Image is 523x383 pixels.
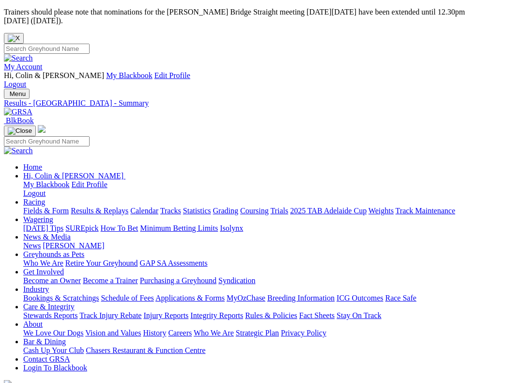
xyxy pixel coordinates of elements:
a: Stay On Track [337,311,381,319]
a: Who We Are [23,259,63,267]
input: Search [4,44,90,54]
a: Applications & Forms [155,294,225,302]
div: Wagering [23,224,519,233]
a: Results & Replays [71,207,128,215]
a: Isolynx [220,224,243,232]
a: Strategic Plan [236,329,279,337]
button: Close [4,33,24,44]
div: Get Involved [23,276,519,285]
div: News & Media [23,241,519,250]
button: Toggle navigation [4,126,36,136]
a: Schedule of Fees [101,294,154,302]
div: About [23,329,519,337]
a: Contact GRSA [23,355,70,363]
a: Become an Owner [23,276,81,285]
a: Fact Sheets [299,311,335,319]
a: News & Media [23,233,71,241]
div: Hi, Colin & [PERSON_NAME] [23,180,519,198]
p: Trainers should please note that nominations for the [PERSON_NAME] Bridge Straight meeting [DATE]... [4,8,519,25]
div: Industry [23,294,519,303]
a: Care & Integrity [23,303,75,311]
span: Hi, Colin & [PERSON_NAME] [4,71,104,80]
a: Weights [369,207,394,215]
a: Racing [23,198,45,206]
a: SUREpick [65,224,98,232]
a: [DATE] Tips [23,224,63,232]
a: Cash Up Your Club [23,346,84,354]
a: We Love Our Dogs [23,329,83,337]
div: Care & Integrity [23,311,519,320]
a: Home [23,163,42,171]
a: Logout [4,80,26,88]
a: Race Safe [385,294,416,302]
img: logo-grsa-white.png [38,125,46,133]
a: Greyhounds as Pets [23,250,84,258]
a: Tracks [160,207,181,215]
a: Stewards Reports [23,311,77,319]
a: GAP SA Assessments [140,259,208,267]
a: Who We Are [194,329,234,337]
a: Grading [213,207,238,215]
a: Retire Your Greyhound [65,259,138,267]
a: Minimum Betting Limits [140,224,218,232]
span: Menu [10,90,26,97]
a: Industry [23,285,49,293]
a: Edit Profile [154,71,190,80]
a: Fields & Form [23,207,69,215]
a: Breeding Information [267,294,335,302]
a: Edit Profile [72,180,108,189]
a: 2025 TAB Adelaide Cup [290,207,367,215]
a: Chasers Restaurant & Function Centre [86,346,205,354]
a: Statistics [183,207,211,215]
img: GRSA [4,108,32,116]
a: Injury Reports [143,311,188,319]
img: X [8,34,20,42]
a: History [143,329,166,337]
a: Integrity Reports [190,311,243,319]
a: Rules & Policies [245,311,297,319]
a: MyOzChase [227,294,265,302]
img: Close [8,127,32,135]
a: Hi, Colin & [PERSON_NAME] [23,172,125,180]
span: Hi, Colin & [PERSON_NAME] [23,172,123,180]
a: Track Maintenance [396,207,455,215]
a: About [23,320,43,328]
a: My Blackbook [106,71,153,80]
a: Login To Blackbook [23,364,87,372]
a: My Account [4,63,43,71]
div: My Account [4,71,519,89]
a: Wagering [23,215,53,223]
a: Syndication [218,276,255,285]
a: Bookings & Scratchings [23,294,99,302]
div: Greyhounds as Pets [23,259,519,268]
a: Privacy Policy [281,329,326,337]
button: Toggle navigation [4,89,30,99]
a: ICG Outcomes [337,294,383,302]
span: BlkBook [6,116,34,125]
div: Racing [23,207,519,215]
img: Search [4,54,33,63]
a: [PERSON_NAME] [43,241,104,250]
a: Bar & Dining [23,337,66,346]
a: Trials [270,207,288,215]
a: Calendar [130,207,158,215]
div: Bar & Dining [23,346,519,355]
a: Become a Trainer [83,276,138,285]
a: Coursing [240,207,269,215]
a: Logout [23,189,46,197]
a: BlkBook [4,116,34,125]
a: Track Injury Rebate [79,311,141,319]
img: Search [4,146,33,155]
a: My Blackbook [23,180,70,189]
a: Results - [GEOGRAPHIC_DATA] - Summary [4,99,519,108]
a: Vision and Values [85,329,141,337]
a: How To Bet [101,224,138,232]
a: Get Involved [23,268,64,276]
a: Purchasing a Greyhound [140,276,216,285]
a: Careers [168,329,192,337]
input: Search [4,136,90,146]
a: News [23,241,41,250]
